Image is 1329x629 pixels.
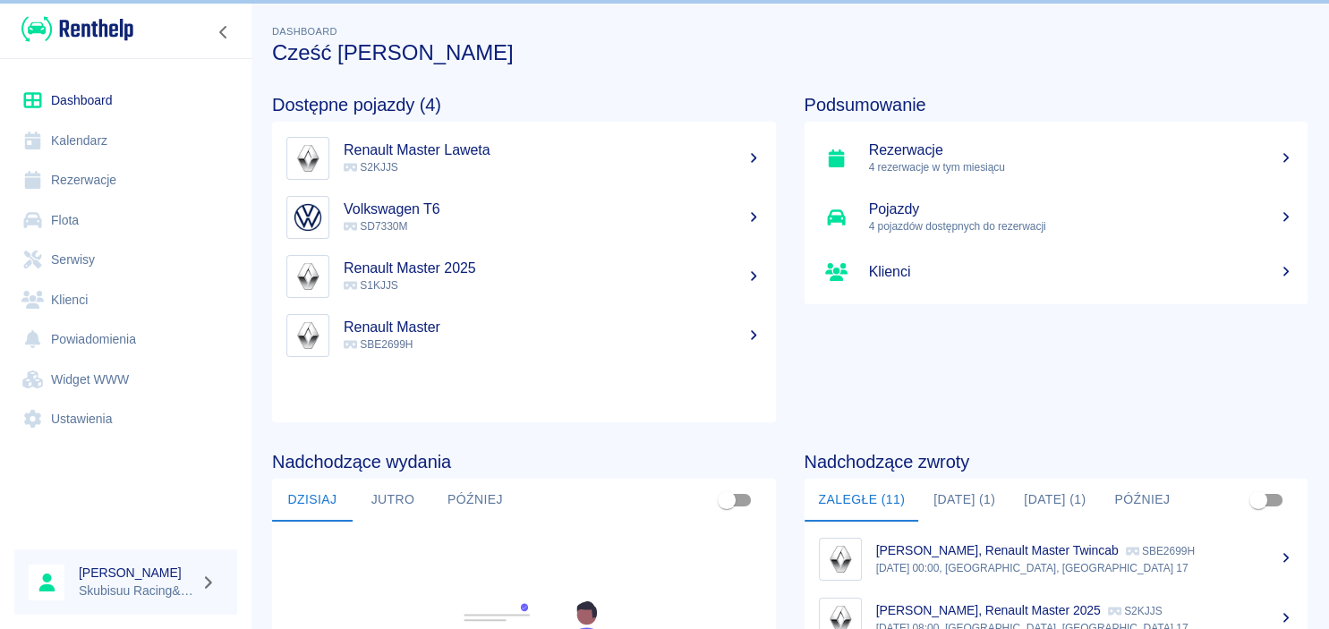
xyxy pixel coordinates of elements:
p: 4 pojazdów dostępnych do rezerwacji [869,218,1294,234]
span: Dashboard [272,26,337,37]
button: Dzisiaj [272,479,353,522]
a: Widget WWW [14,360,237,400]
img: Image [291,141,325,175]
a: Klienci [14,280,237,320]
a: Klienci [805,247,1308,297]
p: S2KJJS [1108,605,1163,617]
button: Zwiń nawigację [210,21,237,44]
p: Skubisuu Racing&Rent [79,582,193,600]
h5: Klienci [869,263,1294,281]
button: Jutro [353,479,433,522]
a: ImageRenault Master Laweta S2KJJS [272,129,776,188]
h5: Renault Master Laweta [344,141,762,159]
button: Zaległe (11) [805,479,920,522]
span: Pokaż przypisane tylko do mnie [710,483,744,517]
h6: [PERSON_NAME] [79,564,193,582]
button: Później [433,479,517,522]
h4: Nadchodzące wydania [272,451,776,472]
img: Image [291,319,325,353]
button: [DATE] (1) [919,479,1010,522]
p: [PERSON_NAME], Renault Master 2025 [876,603,1101,617]
h4: Dostępne pojazdy (4) [272,94,776,115]
a: Powiadomienia [14,319,237,360]
a: Pojazdy4 pojazdów dostępnych do rezerwacji [805,188,1308,247]
span: SBE2699H [344,338,413,351]
a: ImageVolkswagen T6 SD7330M [272,188,776,247]
p: SBE2699H [1126,545,1195,557]
a: Renthelp logo [14,14,133,44]
p: [PERSON_NAME], Renault Master Twincab [876,543,1119,557]
a: ImageRenault Master SBE2699H [272,306,776,365]
a: Serwisy [14,240,237,280]
span: S2KJJS [344,161,398,174]
a: ImageRenault Master 2025 S1KJJS [272,247,776,306]
a: Rezerwacje [14,160,237,200]
h5: Renault Master [344,319,762,336]
img: Renthelp logo [21,14,133,44]
h5: Renault Master 2025 [344,259,762,277]
span: Pokaż przypisane tylko do mnie [1241,483,1275,517]
img: Image [291,259,325,293]
h4: Podsumowanie [805,94,1308,115]
h4: Nadchodzące zwroty [805,451,1308,472]
a: Image[PERSON_NAME], Renault Master Twincab SBE2699H[DATE] 00:00, [GEOGRAPHIC_DATA], [GEOGRAPHIC_D... [805,529,1308,589]
a: Rezerwacje4 rezerwacje w tym miesiącu [805,129,1308,188]
p: [DATE] 00:00, [GEOGRAPHIC_DATA], [GEOGRAPHIC_DATA] 17 [876,560,1294,576]
span: S1KJJS [344,279,398,292]
span: SD7330M [344,220,407,233]
button: Później [1100,479,1184,522]
img: Image [823,542,857,576]
h5: Volkswagen T6 [344,200,762,218]
button: [DATE] (1) [1010,479,1100,522]
p: 4 rezerwacje w tym miesiącu [869,159,1294,175]
img: Image [291,200,325,234]
h3: Cześć [PERSON_NAME] [272,40,1308,65]
a: Ustawienia [14,399,237,439]
a: Dashboard [14,81,237,121]
h5: Pojazdy [869,200,1294,218]
a: Flota [14,200,237,241]
h5: Rezerwacje [869,141,1294,159]
a: Kalendarz [14,121,237,161]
